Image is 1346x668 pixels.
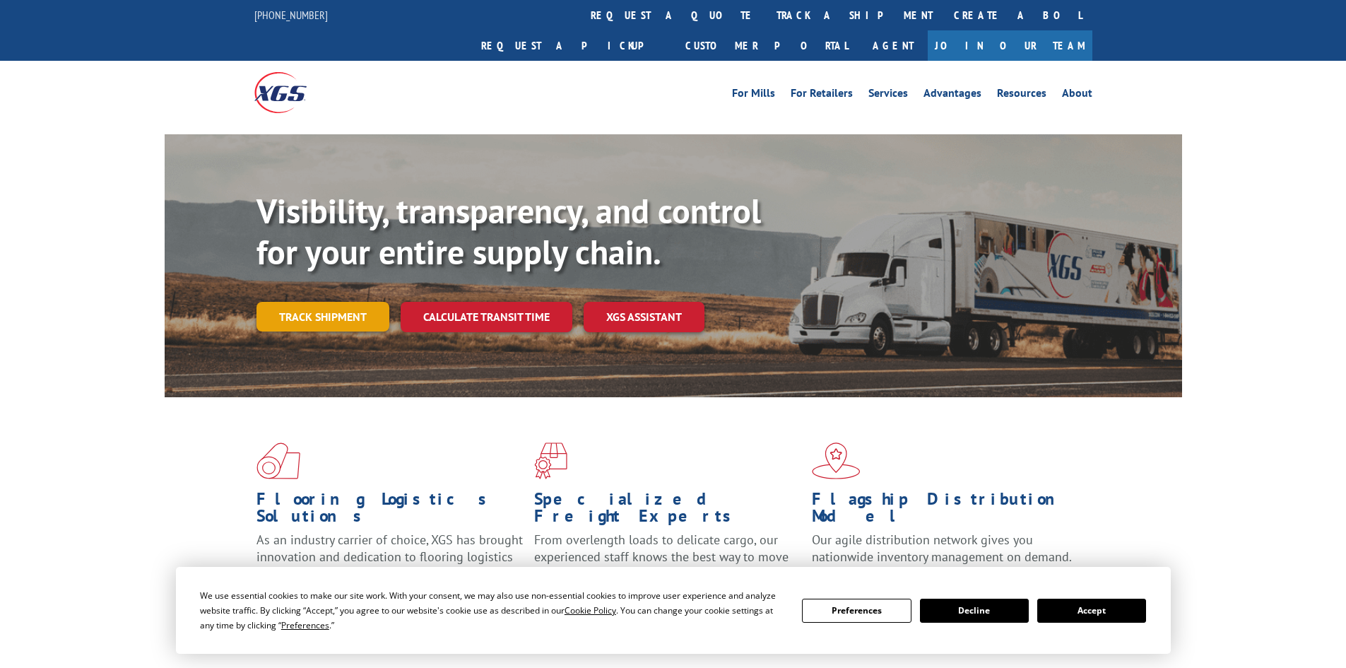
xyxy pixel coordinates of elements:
button: Accept [1037,599,1146,623]
img: xgs-icon-total-supply-chain-intelligence-red [256,443,300,479]
a: [PHONE_NUMBER] [254,8,328,22]
a: About [1062,88,1092,103]
a: Calculate transit time [401,302,572,332]
span: As an industry carrier of choice, XGS has brought innovation and dedication to flooring logistics... [256,532,523,582]
img: xgs-icon-flagship-distribution-model-red [812,443,861,479]
a: Join Our Team [928,30,1092,61]
a: Resources [997,88,1046,103]
a: Customer Portal [675,30,858,61]
button: Preferences [802,599,911,623]
a: Track shipment [256,302,389,332]
h1: Flooring Logistics Solutions [256,491,524,532]
a: XGS ASSISTANT [584,302,704,332]
h1: Specialized Freight Experts [534,491,801,532]
a: Request a pickup [471,30,675,61]
a: Services [868,88,908,103]
div: Cookie Consent Prompt [176,567,1171,654]
div: We use essential cookies to make our site work. With your consent, we may also use non-essential ... [200,588,785,633]
a: For Retailers [791,88,853,103]
button: Decline [920,599,1029,623]
p: From overlength loads to delicate cargo, our experienced staff knows the best way to move your fr... [534,532,801,594]
a: Agent [858,30,928,61]
a: Advantages [923,88,981,103]
b: Visibility, transparency, and control for your entire supply chain. [256,189,761,274]
span: Cookie Policy [565,604,616,616]
span: Preferences [281,619,329,631]
h1: Flagship Distribution Model [812,491,1079,532]
span: Our agile distribution network gives you nationwide inventory management on demand. [812,532,1072,565]
img: xgs-icon-focused-on-flooring-red [534,443,567,479]
a: For Mills [732,88,775,103]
